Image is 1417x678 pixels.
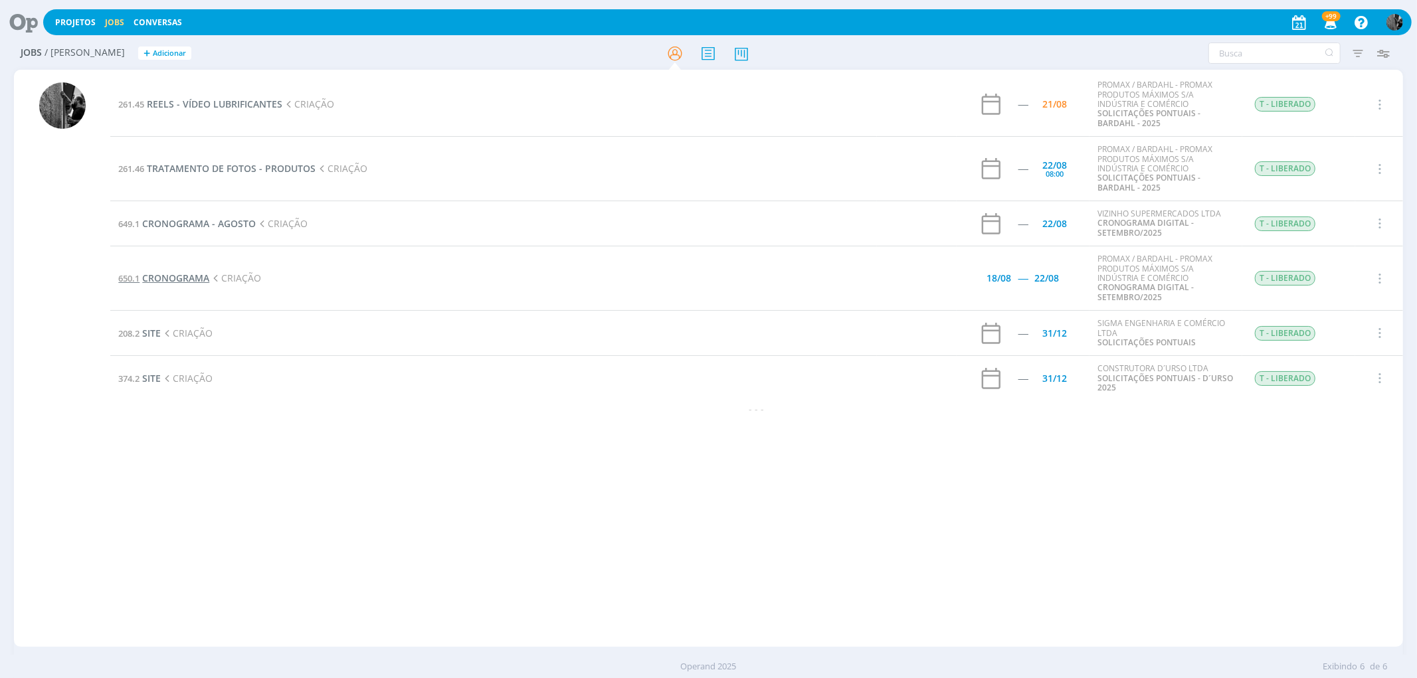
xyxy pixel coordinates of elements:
span: de [1370,660,1380,673]
span: CRIAÇÃO [161,327,213,339]
img: P [39,82,86,129]
div: ----- [1018,329,1028,338]
a: Projetos [55,17,96,28]
div: PROMAX / BARDAHL - PROMAX PRODUTOS MÁXIMOS S/A INDÚSTRIA E COMÉRCIO [1097,145,1234,193]
a: Jobs [105,17,124,28]
div: 18/08 [987,274,1012,283]
div: 22/08 [1042,161,1067,170]
div: ----- [1018,374,1028,383]
span: CRIAÇÃO [256,217,308,230]
span: CRIAÇÃO [161,372,213,384]
button: P [1386,11,1404,34]
span: / [PERSON_NAME] [45,47,125,58]
span: Jobs [21,47,42,58]
span: CRIAÇÃO [209,272,261,284]
span: 208.2 [118,327,140,339]
span: Adicionar [153,49,186,58]
a: 374.2SITE [118,372,161,384]
div: 22/08 [1035,274,1060,283]
div: 22/08 [1042,219,1067,228]
div: - - - [110,402,1402,416]
button: Projetos [51,17,100,28]
span: CRIAÇÃO [316,162,367,175]
div: PROMAX / BARDAHL - PROMAX PRODUTOS MÁXIMOS S/A INDÚSTRIA E COMÉRCIO [1097,80,1234,128]
a: SOLICITAÇÕES PONTUAIS - D´URSO 2025 [1097,373,1233,393]
div: 31/12 [1042,329,1067,338]
a: SOLICITAÇÕES PONTUAIS - BARDAHL - 2025 [1097,108,1200,128]
div: CONSTRUTORA D´URSO LTDA [1097,364,1234,392]
span: 374.2 [118,373,140,384]
img: P [1386,14,1403,31]
span: 6 [1360,660,1365,673]
a: CRONOGRAMA DIGITAL - SETEMBRO/2025 [1097,282,1194,302]
div: 08:00 [1046,170,1064,177]
button: +Adicionar [138,46,191,60]
span: CRONOGRAMA [142,272,209,284]
button: Jobs [101,17,128,28]
span: T - LIBERADO [1255,326,1315,341]
div: VIZINHO SUPERMERCADOS LTDA [1097,209,1234,238]
span: T - LIBERADO [1255,161,1315,176]
a: 649.1CRONOGRAMA - AGOSTO [118,217,256,230]
a: 261.45REELS - VÍDEO LUBRIFICANTES [118,98,282,110]
span: +99 [1322,11,1341,21]
span: 650.1 [118,272,140,284]
span: ----- [1018,272,1028,284]
a: Conversas [134,17,182,28]
button: Conversas [130,17,186,28]
span: SITE [142,327,161,339]
a: 208.2SITE [118,327,161,339]
span: 261.46 [118,163,144,175]
span: SITE [142,372,161,384]
span: 649.1 [118,218,140,230]
span: CRONOGRAMA - AGOSTO [142,217,256,230]
span: T - LIBERADO [1255,216,1315,231]
div: ----- [1018,219,1028,228]
a: 261.46TRATAMENTO DE FOTOS - PRODUTOS [118,162,316,175]
button: +99 [1316,11,1343,35]
div: ----- [1018,164,1028,173]
span: TRATAMENTO DE FOTOS - PRODUTOS [147,162,316,175]
span: REELS - VÍDEO LUBRIFICANTES [147,98,282,110]
a: SOLICITAÇÕES PONTUAIS - BARDAHL - 2025 [1097,172,1200,193]
span: T - LIBERADO [1255,371,1315,386]
span: T - LIBERADO [1255,97,1315,112]
a: CRONOGRAMA DIGITAL - SETEMBRO/2025 [1097,217,1194,238]
span: Exibindo [1323,660,1357,673]
a: 650.1CRONOGRAMA [118,272,209,284]
div: 21/08 [1042,100,1067,109]
input: Busca [1208,42,1341,64]
span: 261.45 [118,98,144,110]
span: T - LIBERADO [1255,271,1315,286]
span: 6 [1382,660,1387,673]
div: PROMAX / BARDAHL - PROMAX PRODUTOS MÁXIMOS S/A INDÚSTRIA E COMÉRCIO [1097,254,1234,302]
a: SOLICITAÇÕES PONTUAIS [1097,337,1196,348]
div: ----- [1018,100,1028,109]
span: + [143,46,150,60]
div: 31/12 [1042,374,1067,383]
div: SIGMA ENGENHARIA E COMÉRCIO LTDA [1097,319,1234,347]
span: CRIAÇÃO [282,98,334,110]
